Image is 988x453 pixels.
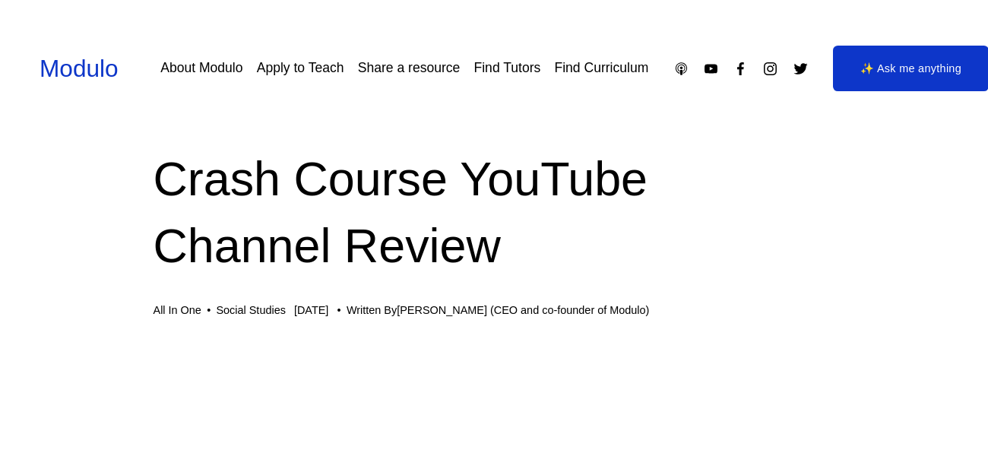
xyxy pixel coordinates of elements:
a: Apple Podcasts [673,61,689,77]
a: Social Studies [216,304,286,316]
a: Modulo [40,55,119,82]
a: Share a resource [358,55,461,81]
a: YouTube [703,61,719,77]
a: About Modulo [160,55,242,81]
a: All In One [154,304,201,316]
a: Find Curriculum [554,55,648,81]
a: [PERSON_NAME] (CEO and co-founder of Modulo) [397,304,649,316]
a: Instagram [762,61,778,77]
a: Facebook [733,61,749,77]
h1: Crash Course YouTube Channel Review [154,146,835,280]
span: [DATE] [294,304,328,316]
a: Apply to Teach [257,55,344,81]
a: Find Tutors [474,55,541,81]
a: Twitter [793,61,809,77]
div: Written By [347,304,650,317]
